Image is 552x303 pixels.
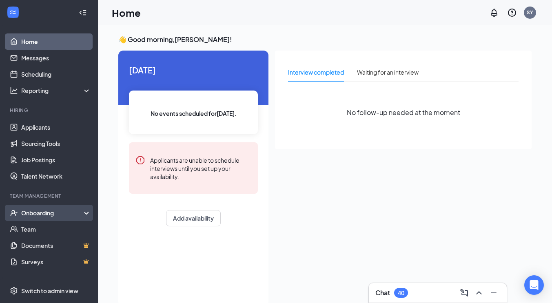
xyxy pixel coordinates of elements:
div: Hiring [10,107,89,114]
div: Team Management [10,192,89,199]
svg: UserCheck [10,209,18,217]
span: No events scheduled for [DATE] . [151,109,237,118]
span: [DATE] [129,64,258,76]
svg: ChevronUp [474,288,484,298]
svg: QuestionInfo [507,8,517,18]
div: Switch to admin view [21,287,78,295]
div: SY [527,9,533,16]
svg: Settings [10,287,18,295]
a: Messages [21,50,91,66]
div: 40 [398,290,404,296]
svg: ComposeMessage [459,288,469,298]
button: Minimize [487,286,500,299]
svg: Notifications [489,8,499,18]
svg: Error [135,155,145,165]
span: No follow-up needed at the moment [347,107,460,117]
svg: WorkstreamLogo [9,8,17,16]
svg: Collapse [79,9,87,17]
a: Sourcing Tools [21,135,91,152]
a: Scheduling [21,66,91,82]
a: Applicants [21,119,91,135]
h3: Chat [375,288,390,297]
a: Team [21,221,91,237]
a: Home [21,33,91,50]
svg: Analysis [10,86,18,95]
div: Onboarding [21,209,84,217]
h3: 👋 Good morning, [PERSON_NAME] ! [118,35,532,44]
div: Applicants are unable to schedule interviews until you set up your availability. [150,155,251,181]
div: Interview completed [288,68,344,77]
a: DocumentsCrown [21,237,91,254]
div: Waiting for an interview [357,68,419,77]
a: Job Postings [21,152,91,168]
svg: Minimize [489,288,499,298]
button: ChevronUp [472,286,485,299]
button: Add availability [166,210,221,226]
h1: Home [112,6,141,20]
button: ComposeMessage [458,286,471,299]
a: SurveysCrown [21,254,91,270]
a: Talent Network [21,168,91,184]
div: Reporting [21,86,91,95]
div: Open Intercom Messenger [524,275,544,295]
